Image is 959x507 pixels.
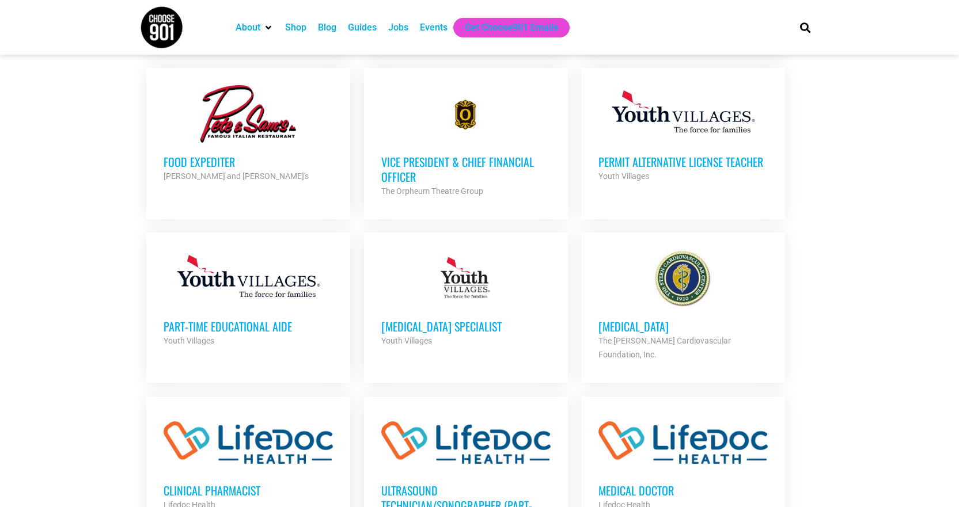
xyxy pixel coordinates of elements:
div: About [230,18,279,37]
a: Jobs [388,21,408,35]
h3: [MEDICAL_DATA] Specialist [381,319,551,334]
a: Guides [348,21,377,35]
nav: Main nav [230,18,780,37]
h3: Permit Alternative License Teacher [598,154,768,169]
a: Get Choose901 Emails [465,21,558,35]
a: Vice President & Chief Financial Officer The Orpheum Theatre Group [364,68,568,215]
a: Food Expediter [PERSON_NAME] and [PERSON_NAME]'s [146,68,350,200]
h3: Food Expediter [164,154,333,169]
div: Search [795,18,814,37]
strong: The Orpheum Theatre Group [381,186,483,196]
h3: [MEDICAL_DATA] [598,319,768,334]
strong: Youth Villages [598,171,649,181]
a: Events [420,21,448,35]
a: [MEDICAL_DATA] The [PERSON_NAME] Cardiovascular Foundation, Inc. [581,232,785,379]
a: About [236,21,260,35]
strong: Youth Villages [381,336,432,345]
h3: Medical Doctor [598,483,768,498]
a: Shop [285,21,306,35]
strong: The [PERSON_NAME] Cardiovascular Foundation, Inc. [598,336,731,359]
strong: Youth Villages [164,336,214,345]
strong: [PERSON_NAME] and [PERSON_NAME]'s [164,171,309,181]
a: Permit Alternative License Teacher Youth Villages [581,68,785,200]
a: [MEDICAL_DATA] Specialist Youth Villages [364,232,568,365]
h3: Clinical Pharmacist [164,483,333,498]
h3: Part-Time Educational Aide [164,319,333,334]
a: Blog [318,21,336,35]
a: Part-Time Educational Aide Youth Villages [146,232,350,365]
h3: Vice President & Chief Financial Officer [381,154,551,184]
